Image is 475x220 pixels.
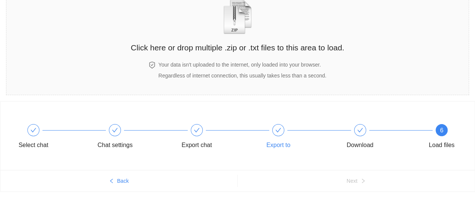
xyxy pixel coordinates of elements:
div: Export to [266,139,290,151]
div: Export to [256,124,338,151]
span: check [357,127,363,133]
div: Download [347,139,373,151]
span: check [112,127,118,133]
div: Export chat [181,139,212,151]
h2: Click here or drop multiple .zip or .txt files to this area to load. [131,41,344,54]
span: safety-certificate [149,62,155,68]
div: Chat settings [98,139,133,151]
button: Nextright [238,175,475,187]
span: check [194,127,200,133]
div: Select chat [12,124,93,151]
div: 6Load files [420,124,463,151]
div: Download [338,124,420,151]
span: check [30,127,36,133]
button: leftBack [0,175,237,187]
div: Select chat [18,139,48,151]
div: Chat settings [93,124,175,151]
span: Back [117,177,129,185]
span: left [109,178,114,184]
div: Load files [429,139,455,151]
div: Export chat [175,124,256,151]
span: 6 [440,127,443,134]
span: check [275,127,281,133]
h4: Your data isn't uploaded to the internet, only loaded into your browser. [158,61,326,69]
span: Regardless of internet connection, this usually takes less than a second. [158,73,326,79]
